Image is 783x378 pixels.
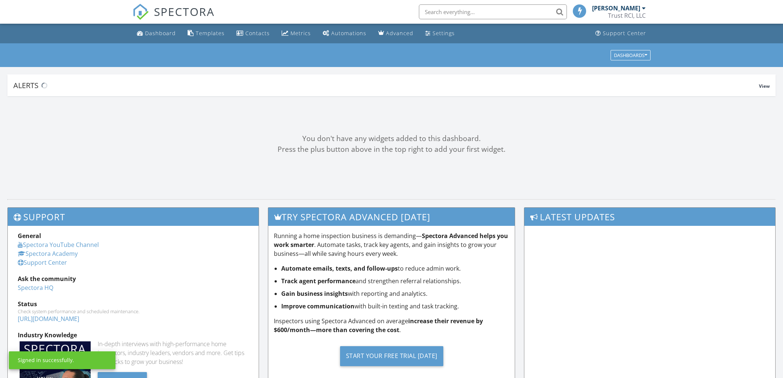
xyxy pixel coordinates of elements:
[375,27,416,40] a: Advanced
[281,290,348,298] strong: Gain business insights
[274,231,509,258] p: Running a home inspection business is demanding— . Automate tasks, track key agents, and gain ins...
[274,232,508,249] strong: Spectora Advanced helps you work smarter
[233,27,273,40] a: Contacts
[145,30,176,37] div: Dashboard
[18,331,249,339] div: Industry Knowledge
[274,340,509,372] a: Start Your Free Trial [DATE]
[611,50,651,60] button: Dashboards
[614,53,647,58] div: Dashboards
[274,317,483,334] strong: increase their revenue by $600/month—more than covering the cost
[18,250,78,258] a: Spectora Academy
[18,232,41,240] strong: General
[196,30,225,37] div: Templates
[18,357,74,364] div: Signed in successfully.
[281,277,509,285] li: and strengthen referral relationships.
[7,144,776,155] div: Press the plus button above in the top right to add your first widget.
[320,27,369,40] a: Automations (Basic)
[608,12,646,19] div: Trust RCI, LLC
[274,317,509,334] p: Inspectors using Spectora Advanced on average .
[13,80,759,90] div: Alerts
[154,4,215,19] span: SPECTORA
[18,274,249,283] div: Ask the community
[433,30,455,37] div: Settings
[340,346,443,366] div: Start Your Free Trial [DATE]
[18,308,249,314] div: Check system performance and scheduled maintenance.
[132,10,215,26] a: SPECTORA
[18,241,99,249] a: Spectora YouTube Channel
[281,302,354,310] strong: Improve communication
[98,339,249,366] div: In-depth interviews with high-performance home inspectors, industry leaders, vendors and more. Ge...
[185,27,228,40] a: Templates
[281,264,509,273] li: to reduce admin work.
[592,27,649,40] a: Support Center
[268,208,515,226] h3: Try spectora advanced [DATE]
[603,30,646,37] div: Support Center
[592,4,640,12] div: [PERSON_NAME]
[422,27,458,40] a: Settings
[281,277,356,285] strong: Track agent performance
[18,300,249,308] div: Status
[386,30,413,37] div: Advanced
[8,208,259,226] h3: Support
[331,30,366,37] div: Automations
[759,83,770,89] span: View
[419,4,567,19] input: Search everything...
[290,30,311,37] div: Metrics
[7,133,776,144] div: You don't have any widgets added to this dashboard.
[281,289,509,298] li: with reporting and analytics.
[281,264,398,272] strong: Automate emails, texts, and follow-ups
[245,30,270,37] div: Contacts
[279,27,314,40] a: Metrics
[281,302,509,311] li: with built-in texting and task tracking.
[18,284,53,292] a: Spectora HQ
[18,315,79,323] a: [URL][DOMAIN_NAME]
[18,258,67,267] a: Support Center
[524,208,775,226] h3: Latest Updates
[132,4,149,20] img: The Best Home Inspection Software - Spectora
[134,27,179,40] a: Dashboard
